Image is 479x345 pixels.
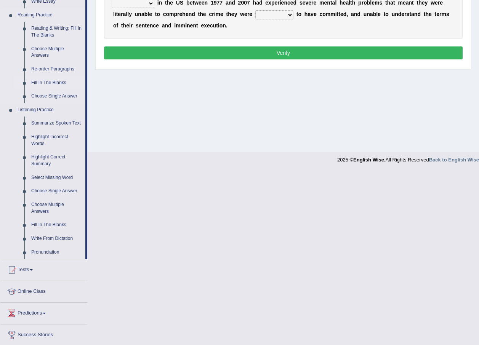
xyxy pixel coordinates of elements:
[417,11,421,17] b: d
[116,11,118,17] b: t
[234,11,237,17] b: y
[231,11,234,17] b: e
[14,8,85,22] a: Reading Practice
[28,218,85,232] a: Fill In The Blanks
[28,42,85,62] a: Choose Multiple Answers
[218,22,219,29] b: i
[155,11,157,17] b: t
[213,22,216,29] b: u
[404,11,406,17] b: r
[123,11,126,17] b: a
[189,11,192,17] b: n
[212,11,214,17] b: r
[139,22,142,29] b: e
[200,11,203,17] b: h
[353,157,385,163] strong: English Wise.
[436,11,439,17] b: e
[123,22,127,29] b: h
[425,11,429,17] b: h
[249,11,252,17] b: e
[121,22,123,29] b: t
[28,232,85,246] a: Write From Dictation
[127,11,129,17] b: l
[185,22,187,29] b: i
[28,76,85,90] a: Fill In The Blanks
[219,22,223,29] b: o
[113,22,117,29] b: o
[147,22,150,29] b: e
[216,22,218,29] b: t
[429,157,479,163] a: Back to English Wise
[162,22,165,29] b: a
[142,22,145,29] b: n
[240,11,244,17] b: w
[322,11,326,17] b: o
[214,11,216,17] b: i
[203,11,206,17] b: e
[14,103,85,117] a: Listening Practice
[298,11,301,17] b: o
[0,303,87,322] a: Predictions
[0,259,87,278] a: Tests
[304,11,308,17] b: h
[296,11,298,17] b: t
[228,11,231,17] b: h
[104,46,463,59] button: Verify
[190,22,193,29] b: e
[157,11,160,17] b: o
[409,11,411,17] b: t
[401,11,404,17] b: e
[28,117,85,130] a: Summarize Spoken Text
[354,11,357,17] b: n
[149,11,152,17] b: e
[357,11,360,17] b: d
[165,22,168,29] b: n
[147,11,149,17] b: l
[168,22,171,29] b: d
[223,22,226,29] b: n
[174,22,176,29] b: i
[373,11,376,17] b: b
[176,22,180,29] b: m
[337,11,339,17] b: t
[364,11,367,17] b: u
[0,281,87,300] a: Online Class
[121,11,123,17] b: r
[28,184,85,198] a: Choose Single Answer
[126,11,127,17] b: l
[192,11,195,17] b: d
[435,11,437,17] b: t
[330,11,335,17] b: m
[28,130,85,150] a: Highlight Incorrect Words
[376,11,378,17] b: l
[174,11,178,17] b: p
[156,22,159,29] b: e
[314,11,317,17] b: e
[446,11,449,17] b: s
[326,11,330,17] b: m
[163,11,166,17] b: c
[411,11,414,17] b: a
[28,89,85,103] a: Choose Single Answer
[144,11,148,17] b: b
[308,11,311,17] b: a
[28,198,85,218] a: Choose Multiple Answers
[153,22,156,29] b: c
[351,11,354,17] b: a
[115,11,116,17] b: i
[210,22,213,29] b: c
[226,11,228,17] b: t
[209,11,212,17] b: c
[198,11,200,17] b: t
[196,22,198,29] b: t
[113,11,115,17] b: l
[169,11,174,17] b: m
[247,11,249,17] b: r
[28,22,85,42] a: Reading & Writing: Fill In The Blanks
[429,11,432,17] b: e
[136,22,139,29] b: s
[338,11,340,17] b: t
[378,11,381,17] b: e
[28,171,85,185] a: Select Missing Word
